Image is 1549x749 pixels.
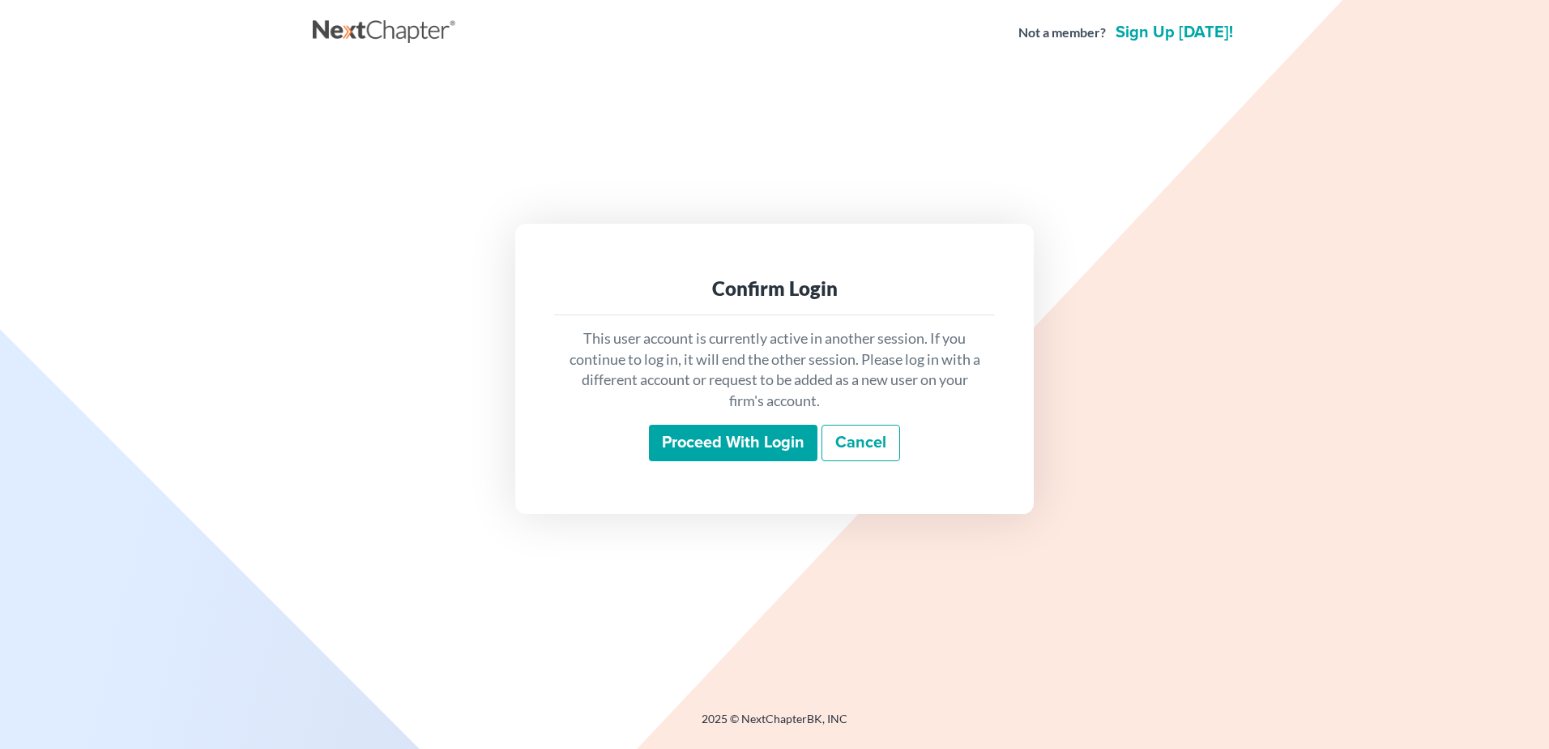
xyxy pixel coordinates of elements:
[567,276,982,302] div: Confirm Login
[1018,24,1106,42] strong: Not a member?
[313,711,1236,740] div: 2025 © NextChapterBK, INC
[649,425,817,462] input: Proceed with login
[821,425,900,462] a: Cancel
[567,328,982,412] p: This user account is currently active in another session. If you continue to log in, it will end ...
[1112,24,1236,41] a: Sign up [DATE]!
